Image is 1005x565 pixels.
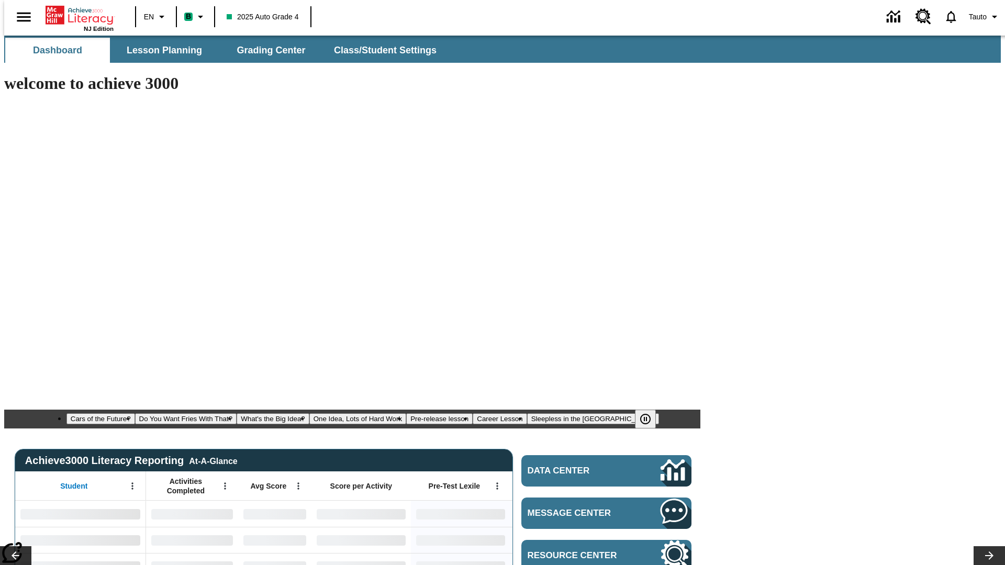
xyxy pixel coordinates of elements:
[151,477,220,495] span: Activities Completed
[217,478,233,494] button: Open Menu
[250,481,286,491] span: Avg Score
[66,413,135,424] button: Slide 1 Cars of the Future?
[146,527,238,553] div: No Data,
[25,455,238,467] span: Achieve3000 Literacy Reporting
[189,455,237,466] div: At-A-Glance
[528,508,629,518] span: Message Center
[139,7,173,26] button: Language: EN, Select a language
[84,26,114,32] span: NJ Edition
[528,466,626,476] span: Data Center
[33,44,82,56] span: Dashboard
[238,527,311,553] div: No Data,
[521,498,691,529] a: Message Center
[291,478,306,494] button: Open Menu
[112,38,217,63] button: Lesson Planning
[8,2,39,32] button: Open side menu
[309,413,406,424] button: Slide 4 One Idea, Lots of Hard Work
[4,38,446,63] div: SubNavbar
[135,413,237,424] button: Slide 2 Do You Want Fries With That?
[238,501,311,527] div: No Data,
[527,413,660,424] button: Slide 7 Sleepless in the Animal Kingdom
[5,38,110,63] button: Dashboard
[60,481,87,491] span: Student
[635,410,656,428] button: Pause
[330,481,393,491] span: Score per Activity
[180,7,211,26] button: Boost Class color is mint green. Change class color
[473,413,527,424] button: Slide 6 Career Lesson
[969,12,987,22] span: Tauto
[46,4,114,32] div: Home
[528,550,629,561] span: Resource Center
[125,478,140,494] button: Open Menu
[334,44,437,56] span: Class/Student Settings
[237,44,305,56] span: Grading Center
[880,3,909,31] a: Data Center
[429,481,481,491] span: Pre-Test Lexile
[144,12,154,22] span: EN
[4,36,1001,63] div: SubNavbar
[974,546,1005,565] button: Lesson carousel, Next
[4,74,700,93] h1: welcome to achieve 3000
[326,38,445,63] button: Class/Student Settings
[406,413,473,424] button: Slide 5 Pre-release lesson
[186,10,191,23] span: B
[237,413,309,424] button: Slide 3 What's the Big Idea?
[146,501,238,527] div: No Data,
[635,410,666,428] div: Pause
[489,478,505,494] button: Open Menu
[909,3,937,31] a: Resource Center, Will open in new tab
[965,7,1005,26] button: Profile/Settings
[46,5,114,26] a: Home
[521,455,691,487] a: Data Center
[127,44,202,56] span: Lesson Planning
[937,3,965,30] a: Notifications
[227,12,299,22] span: 2025 Auto Grade 4
[219,38,323,63] button: Grading Center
